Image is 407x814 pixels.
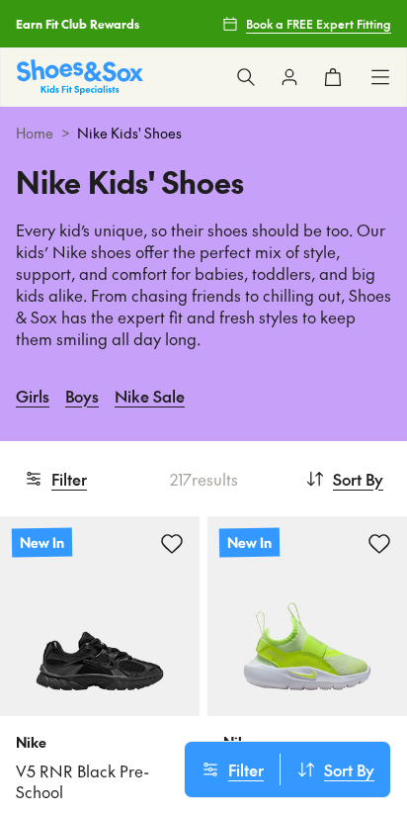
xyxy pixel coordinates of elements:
[24,457,87,500] button: Filter
[12,527,72,557] p: New In
[185,754,280,785] button: Filter
[223,732,391,753] p: Nike
[17,59,143,94] img: SNS_Logo_Responsive.svg
[16,374,49,417] a: Girls
[16,761,184,804] a: V5 RNR Black Pre-School
[16,123,53,143] a: Home
[222,6,391,42] a: Book a FREE Expert Fitting
[281,754,390,785] button: Sort By
[207,516,407,716] a: New In
[65,374,99,417] a: Boys
[16,159,391,204] h1: Nike Kids' Shoes
[324,758,374,781] span: Sort By
[17,59,143,94] a: Shoes & Sox
[246,15,391,33] span: Book a FREE Expert Fitting
[115,374,185,417] a: Nike Sale
[333,467,383,491] span: Sort By
[16,732,184,753] p: Nike
[16,220,391,350] p: Every kid’s unique, so their shoes should be too. Our kids’ Nike shoes offer the perfect mix of s...
[77,123,182,143] span: Nike Kids' Shoes
[219,527,280,557] p: New In
[305,457,383,500] button: Sort By
[16,123,391,143] div: >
